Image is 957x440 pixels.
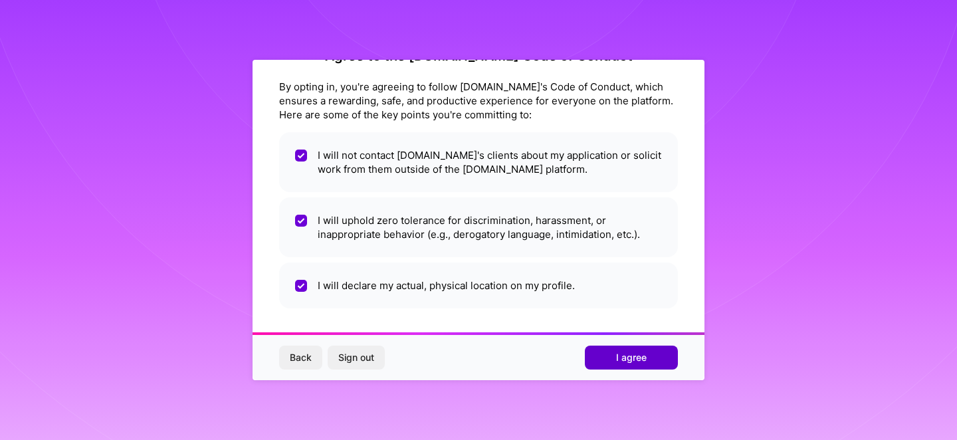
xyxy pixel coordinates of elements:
button: I agree [585,346,678,370]
li: I will uphold zero tolerance for discrimination, harassment, or inappropriate behavior (e.g., der... [279,197,678,257]
span: I agree [616,351,647,364]
button: Back [279,346,322,370]
button: Sign out [328,346,385,370]
div: By opting in, you're agreeing to follow [DOMAIN_NAME]'s Code of Conduct, which ensures a rewardin... [279,80,678,122]
li: I will not contact [DOMAIN_NAME]'s clients about my application or solicit work from them outside... [279,132,678,192]
li: I will declare my actual, physical location on my profile. [279,263,678,308]
span: Back [290,351,312,364]
span: Sign out [338,351,374,364]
